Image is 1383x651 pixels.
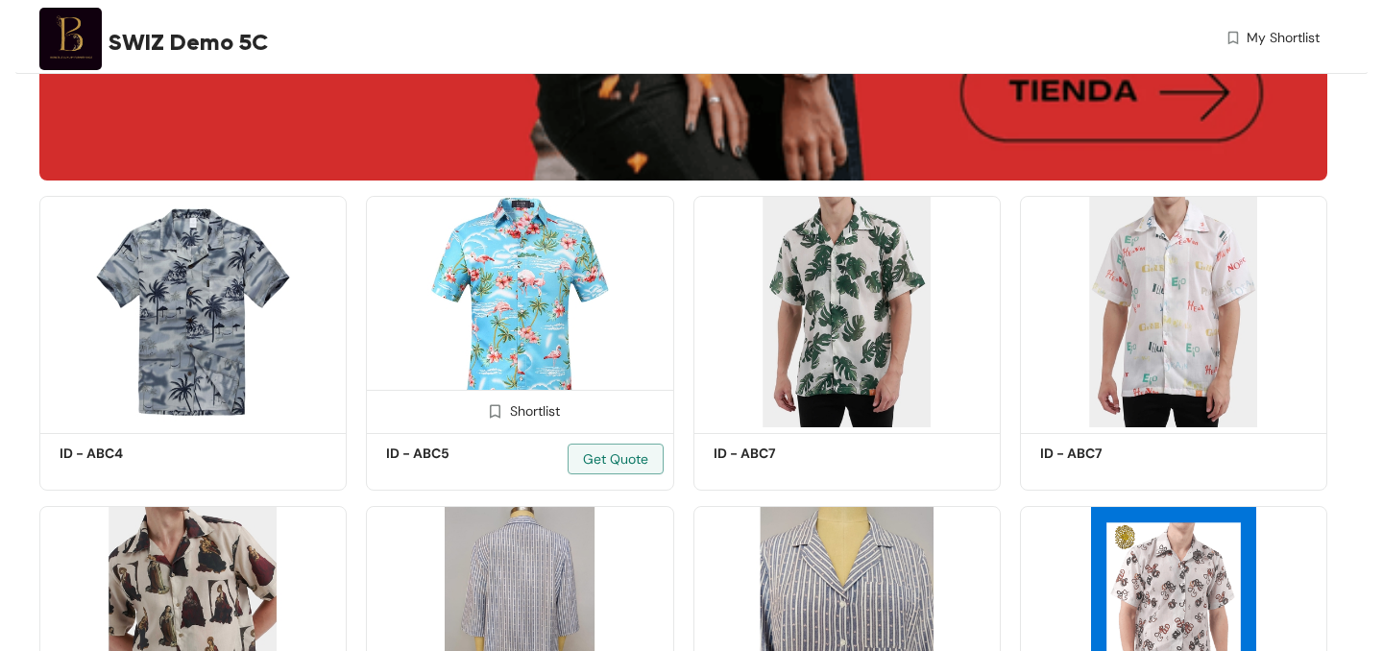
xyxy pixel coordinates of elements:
h5: ID - ABC5 [386,444,549,464]
img: 7491466e-f3fb-42a4-9338-b27ccc6d6103 [39,196,347,428]
img: Buyer Portal [39,8,102,70]
div: Shortlist [479,400,560,419]
img: wishlist [1225,28,1242,48]
img: Shortlist [486,402,504,421]
button: Get Quote [568,444,664,474]
h5: ID - ABC7 [1040,444,1203,464]
h5: ID - ABC4 [60,444,223,464]
img: 7557c727-7365-498e-a5d1-4aab121b6411 [693,196,1001,428]
h5: ID - ABC7 [714,444,877,464]
span: My Shortlist [1247,28,1320,48]
span: Get Quote [583,448,648,470]
span: SWIZ Demo 5C [109,25,268,60]
img: 1732d1db-ea0f-403a-af24-cb5bc54eeb7b [1020,196,1327,428]
img: 080a8ec9-da64-4d80-811c-9b9ccb60505e [366,196,673,428]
